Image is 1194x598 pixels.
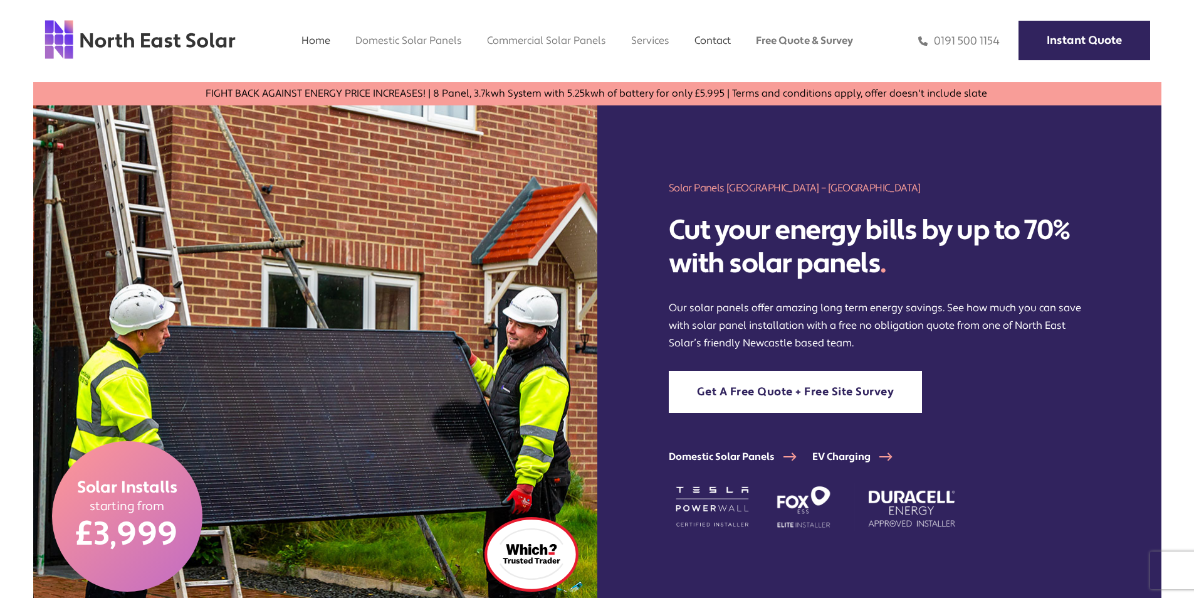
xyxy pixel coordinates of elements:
img: phone icon [918,34,928,48]
h2: Cut your energy bills by up to 70% with solar panels [669,214,1089,280]
a: EV Charging [812,451,908,463]
p: Our solar panels offer amazing long term energy savings. See how much you can save with solar pan... [669,299,1089,352]
a: Get A Free Quote + Free Site Survey [669,371,923,413]
span: Solar Installs [77,478,177,499]
h1: Solar Panels [GEOGRAPHIC_DATA] – [GEOGRAPHIC_DATA] [669,181,1089,195]
a: Solar Installs starting from £3,999 [52,441,202,592]
span: . [880,246,886,281]
img: north east solar logo [44,19,236,60]
span: £3,999 [76,514,178,555]
a: Domestic Solar Panels [669,451,812,463]
a: Instant Quote [1019,21,1150,60]
a: Commercial Solar Panels [487,34,606,47]
a: Contact [694,34,731,47]
a: Services [631,34,669,47]
a: Domestic Solar Panels [355,34,462,47]
a: Home [301,34,330,47]
img: which logo [484,517,579,592]
a: Free Quote & Survey [756,34,853,47]
span: starting from [90,498,165,514]
a: 0191 500 1154 [918,34,1000,48]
